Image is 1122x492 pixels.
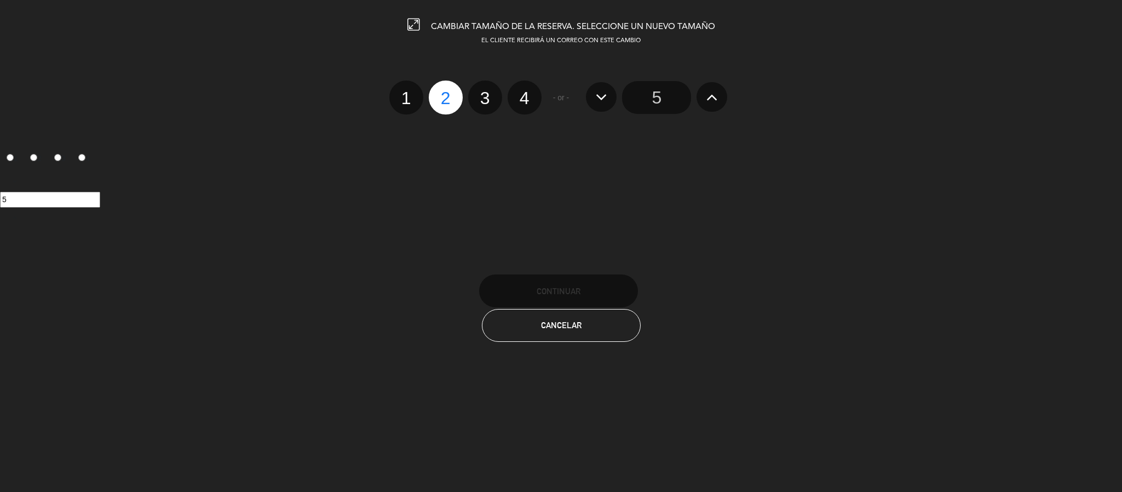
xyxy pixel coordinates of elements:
span: EL CLIENTE RECIBIRÁ UN CORREO CON ESTE CAMBIO [481,38,641,44]
label: 4 [72,149,96,168]
input: 2 [30,154,37,161]
span: Cancelar [541,321,582,330]
label: 1 [389,81,423,115]
label: 2 [24,149,48,168]
input: 4 [78,154,85,161]
span: Continuar [537,287,580,296]
label: 3 [468,81,502,115]
button: Continuar [479,274,638,307]
label: 3 [48,149,72,168]
span: CAMBIAR TAMAÑO DE LA RESERVA. SELECCIONE UN NUEVO TAMAÑO [431,22,715,31]
input: 3 [54,154,61,161]
label: 2 [429,81,463,115]
label: 4 [508,81,542,115]
button: Cancelar [482,309,641,342]
input: 1 [7,154,14,161]
span: - or - [553,91,569,104]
